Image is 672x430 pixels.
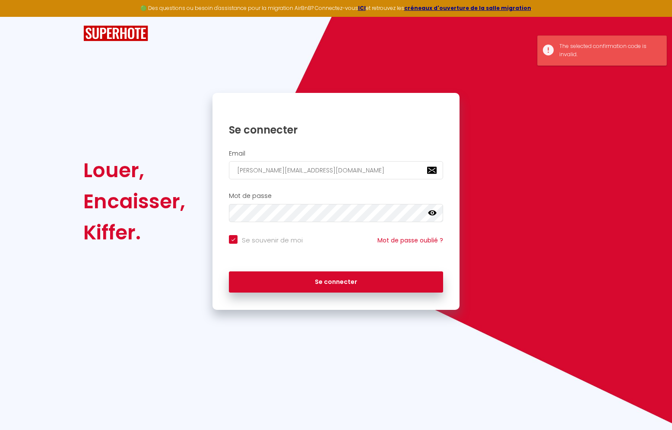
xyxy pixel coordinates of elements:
h1: Se connecter [229,123,443,137]
h2: Email [229,150,443,157]
img: SuperHote logo [83,25,148,41]
button: Se connecter [229,271,443,293]
a: Mot de passe oublié ? [377,236,443,245]
a: ICI [358,4,366,12]
div: Encaisser, [83,186,185,217]
div: Kiffer. [83,217,185,248]
div: The selected confirmation code is invalid. [559,42,658,59]
a: créneaux d'ouverture de la salle migration [404,4,531,12]
h2: Mot de passe [229,192,443,200]
input: Ton Email [229,161,443,179]
div: Louer, [83,155,185,186]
